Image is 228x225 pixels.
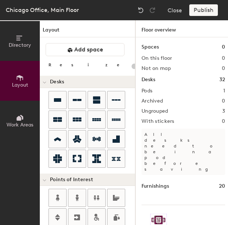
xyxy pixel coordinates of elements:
[222,98,225,104] h2: 0
[50,79,64,85] span: Desks
[223,88,225,94] h2: 1
[142,88,152,94] h2: Pods
[9,42,31,48] span: Directory
[137,7,144,14] img: Undo
[142,55,172,61] h2: On this floor
[142,76,155,84] h1: Desks
[168,4,182,16] button: Close
[142,118,174,124] h2: With stickers
[7,122,33,128] span: Work Areas
[142,108,168,114] h2: Ungrouped
[142,182,169,190] h1: Furnishings
[219,182,225,190] h1: 20
[46,43,124,56] button: Add space
[48,62,128,68] div: Resize
[219,76,225,84] h1: 32
[149,7,156,14] img: Redo
[6,5,79,14] div: Chicago Office, Main Floor
[222,43,225,51] h1: 0
[142,129,225,175] p: All desks need to be in a pod before saving
[222,108,225,114] h2: 3
[222,55,225,61] h2: 0
[142,66,171,71] h2: Not on map
[12,82,28,88] span: Layout
[142,98,163,104] h2: Archived
[74,46,103,53] span: Add space
[222,118,225,124] h2: 0
[40,26,135,37] h1: Layout
[222,66,225,71] h2: 0
[142,43,159,51] h1: Spaces
[50,177,93,183] span: Points of Interest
